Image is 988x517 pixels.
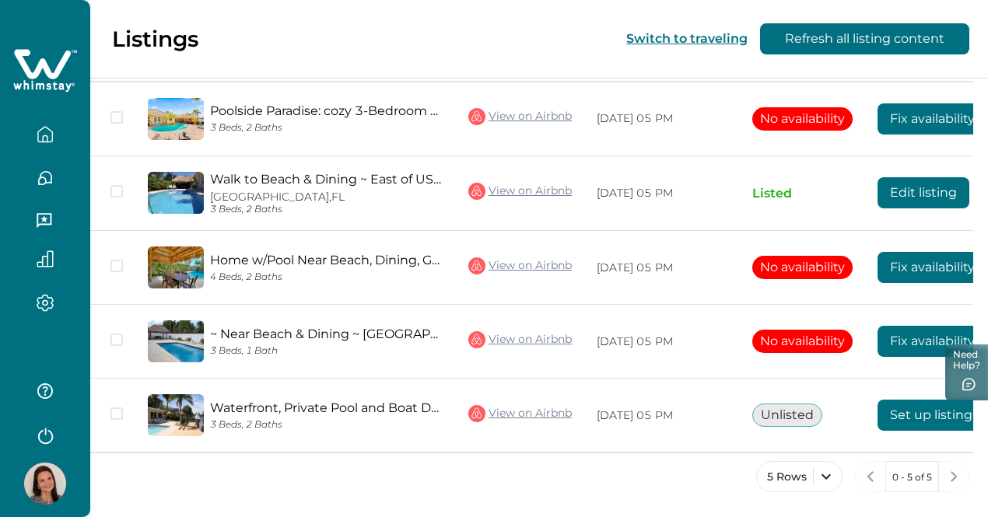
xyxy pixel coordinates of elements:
button: Refresh all listing content [760,23,969,54]
button: Fix availability [878,326,987,357]
p: 0 - 5 of 5 [892,470,932,485]
p: 4 Beds, 2 Baths [210,271,443,283]
p: [GEOGRAPHIC_DATA], FL [210,190,443,204]
p: [DATE] 05 PM [597,334,727,350]
a: Walk to Beach & Dining ~ East of US1 ! [210,172,443,187]
button: No availability [752,107,853,131]
a: View on Airbnb [468,107,572,127]
button: 0 - 5 of 5 [885,461,939,492]
img: Whimstay Host [24,463,66,505]
p: 3 Beds, 2 Baths [210,204,443,215]
a: View on Airbnb [468,256,572,276]
button: previous page [855,461,886,492]
button: next page [938,461,969,492]
p: [DATE] 05 PM [597,111,727,127]
a: View on Airbnb [468,403,572,424]
button: No availability [752,256,853,279]
p: [DATE] 05 PM [597,186,727,201]
p: 3 Beds, 2 Baths [210,419,443,431]
p: 3 Beds, 1 Bath [210,345,443,357]
a: Waterfront, Private Pool and Boat Dock, [GEOGRAPHIC_DATA] [210,400,443,415]
img: propertyImage_~ Near Beach & Dining ~ East of US1 ! ~ [148,320,204,362]
a: ~ Near Beach & Dining ~ [GEOGRAPHIC_DATA] ! ~ [210,327,443,341]
a: View on Airbnb [468,330,572,350]
p: [DATE] 05 PM [597,260,727,276]
p: Listings [112,26,198,52]
button: Unlisted [752,403,822,427]
a: Home w/Pool Near Beach, Dining, Golf [210,253,443,267]
p: Listed [752,186,853,201]
a: Poolside Paradise: cozy 3-Bedroom 2-Bath Retreat [210,103,443,118]
img: propertyImage_Walk to Beach & Dining ~ East of US1 ! [148,172,204,214]
button: No availability [752,330,853,353]
button: Fix availability [878,252,987,283]
img: propertyImage_Home w/Pool Near Beach, Dining, Golf [148,246,204,288]
button: Set up listing [878,400,985,431]
button: 5 Rows [756,461,843,492]
p: [DATE] 05 PM [597,408,727,424]
p: 3 Beds, 2 Baths [210,122,443,134]
button: Switch to traveling [626,31,748,46]
button: Edit listing [878,177,969,208]
img: propertyImage_Poolside Paradise: cozy 3-Bedroom 2-Bath Retreat [148,98,204,140]
button: Fix availability [878,103,987,134]
img: propertyImage_Waterfront, Private Pool and Boat Dock, TikiHut [148,394,204,436]
a: View on Airbnb [468,181,572,201]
